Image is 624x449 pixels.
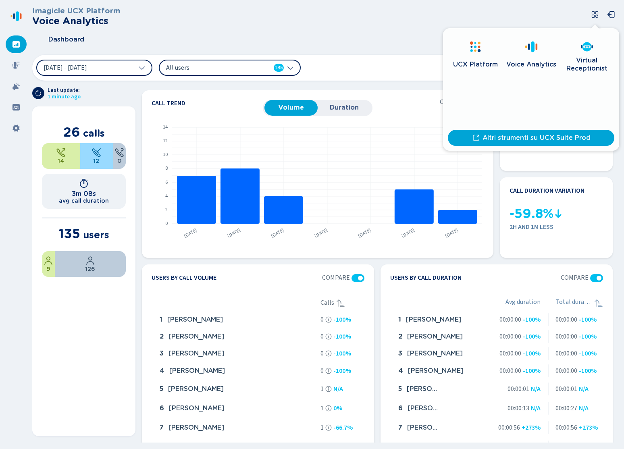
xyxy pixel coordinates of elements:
[336,298,345,308] div: Sorted ascending, click to sort descending
[264,100,318,115] button: Volume
[165,206,168,213] text: 2
[160,333,164,340] span: 2
[555,316,577,323] span: 00:00:00
[357,227,372,239] text: [DATE]
[408,405,439,412] span: [PERSON_NAME]
[407,424,439,431] span: [PERSON_NAME]
[6,77,27,95] div: Alarms
[12,61,20,69] svg: mic-fill
[169,367,225,374] span: [PERSON_NAME]
[510,187,584,194] h4: Call duration variation
[167,316,223,323] span: [PERSON_NAME]
[531,385,541,393] div: 0 calls in the previous period, impossible to calculate the % variation
[114,148,124,158] svg: unknown-call
[313,227,329,239] text: [DATE]
[531,405,541,412] div: 0 calls in the previous period, impossible to calculate the % variation
[79,179,89,188] svg: timer
[499,367,521,374] span: 00:00:00
[510,223,603,231] span: 2h and 1m less
[579,316,597,323] span: -100%
[322,104,367,111] span: Duration
[325,424,332,431] svg: info-circle
[268,104,314,111] span: Volume
[48,87,81,94] span: Last update:
[579,367,597,374] span: -100%
[579,424,598,431] span: +273%
[320,299,334,306] span: Calls
[117,158,121,164] span: 0
[160,367,164,374] span: 4
[63,124,80,140] span: 26
[333,405,342,412] span: 0%
[32,15,120,27] h2: Voice Analytics
[579,385,589,393] span: N/A
[163,124,168,131] text: 14
[395,330,493,343] div: Ettore Damiani
[398,350,402,357] span: 3
[322,274,350,281] span: Compare
[59,226,80,241] span: 135
[523,367,541,374] span: -100%
[113,143,126,169] div: 0%
[56,148,66,158] svg: telephone-outbound
[165,220,168,227] text: 0
[398,405,403,412] span: 6
[166,63,259,72] span: All users
[320,350,324,357] span: 0
[579,405,589,412] span: N/A
[333,385,343,393] span: N/A
[406,316,462,323] span: [PERSON_NAME]
[579,385,589,393] div: 0 calls in the previous period, impossible to calculate the % variation
[163,151,168,158] text: 10
[398,316,401,323] span: 1
[55,251,126,277] div: 93.33%
[523,316,541,323] span: -100%
[333,367,351,374] span: -100%
[80,143,113,169] div: 46.15%
[160,405,164,412] span: 6
[336,298,345,308] svg: sortAscending
[320,405,324,412] span: 1
[6,119,27,137] div: Settings
[85,256,95,266] svg: user-profile
[46,266,50,272] span: 9
[156,420,317,436] div: Michael Eprinchard
[398,333,402,340] span: 2
[555,424,577,431] span: 00:00:56
[579,333,597,340] span: -100%
[44,64,87,71] span: [DATE] - [DATE]
[555,298,593,308] span: Total duration
[499,350,521,357] span: 00:00:00
[320,298,364,308] div: Calls
[440,98,468,106] span: Compare
[395,381,493,397] div: Anas Assil
[505,298,541,308] div: Avg duration
[42,143,80,169] div: 53.85%
[555,367,577,374] span: 00:00:00
[395,420,493,436] div: Andrea Sonnino
[226,227,242,239] text: [DATE]
[165,179,168,186] text: 6
[555,385,577,393] span: 00:00:01
[531,405,541,412] span: N/A
[398,385,402,393] span: 5
[318,100,371,115] button: Duration
[325,316,332,323] svg: info-circle
[156,330,317,343] div: Ettore Damiani
[555,298,603,308] div: Total duration
[325,368,332,374] svg: info-circle
[156,313,317,326] div: Alice Spitaleri
[320,316,324,323] span: 0
[59,197,109,204] h2: avg call duration
[390,274,462,282] h4: Users by call duration
[555,333,577,340] span: 00:00:00
[333,316,351,323] span: -100%
[165,193,168,200] text: 4
[320,367,324,374] span: 0
[152,274,216,282] h4: Users by call volume
[395,347,493,360] div: Kamal Ammoun
[325,350,332,357] svg: info-circle
[498,424,520,431] span: 00:00:56
[407,333,463,340] span: [PERSON_NAME]
[169,405,225,412] span: [PERSON_NAME]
